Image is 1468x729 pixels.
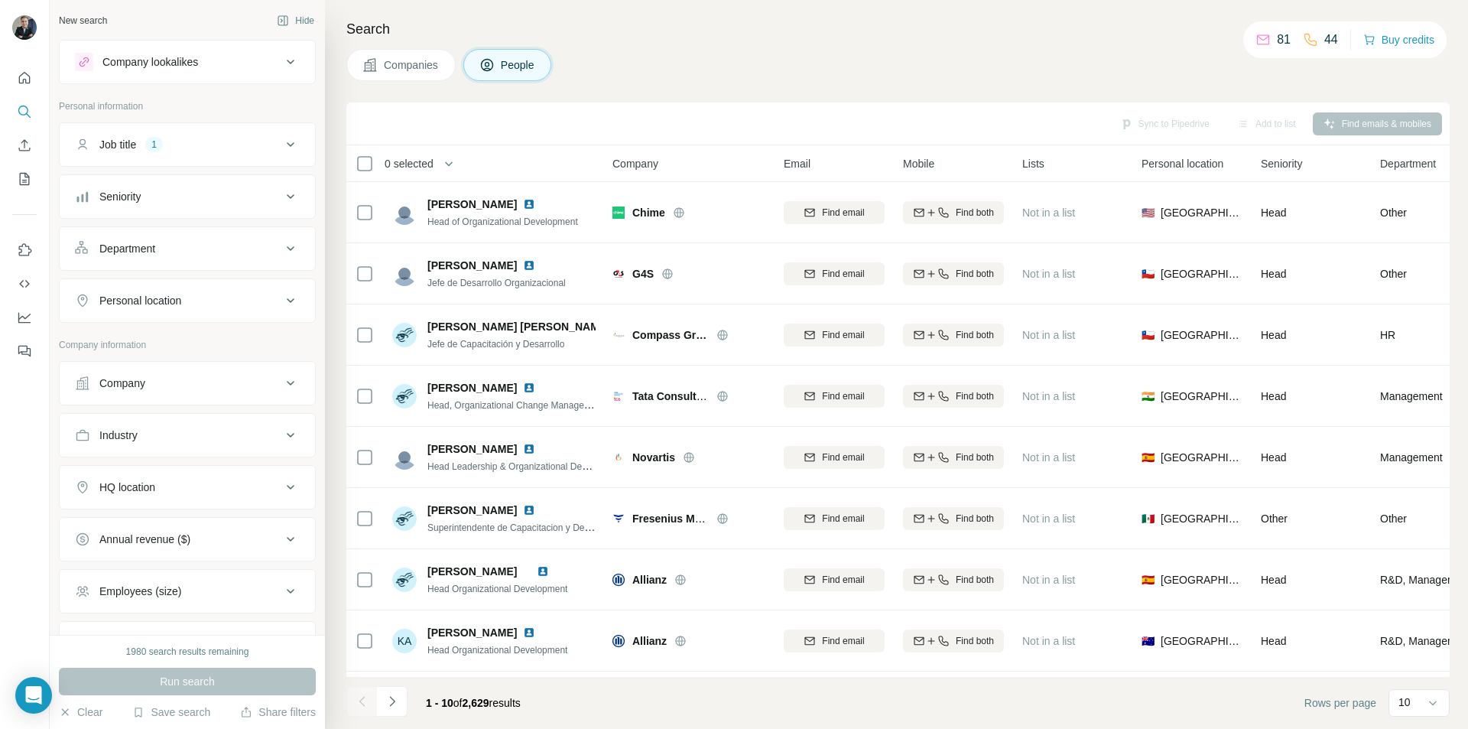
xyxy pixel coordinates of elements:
button: My lists [12,165,37,193]
img: Avatar [392,323,417,347]
span: 2,629 [463,697,489,709]
span: 🇨🇱 [1142,266,1155,282]
span: 🇪🇸 [1142,450,1155,465]
button: Search [12,98,37,125]
button: Hide [266,9,325,32]
span: Not in a list [1022,329,1075,341]
span: [GEOGRAPHIC_DATA] [1161,511,1242,526]
img: Logo of Allianz [612,574,625,586]
span: [PERSON_NAME] [427,565,517,578]
span: Find both [956,634,994,648]
span: [GEOGRAPHIC_DATA] [1161,266,1242,282]
button: Find both [903,568,1004,591]
button: Feedback [12,337,37,365]
span: 🇨🇱 [1142,327,1155,343]
img: Logo of Compass Group [612,329,625,341]
h4: Search [346,18,1450,40]
span: Not in a list [1022,390,1075,402]
img: Logo of Allianz [612,635,625,647]
p: 44 [1324,31,1338,49]
span: Head Leadership & Organizational Development [427,460,625,472]
span: Rows per page [1304,695,1376,711]
button: Find email [784,385,885,408]
span: Head [1261,574,1286,586]
img: Logo of Fresenius Medical Care [612,513,625,525]
div: New search [59,14,107,28]
img: LinkedIn logo [537,565,549,578]
p: Personal information [59,99,316,113]
img: Avatar [392,445,417,470]
img: Logo of Novartis [612,451,625,464]
span: Head [1261,329,1286,341]
button: Technologies [60,625,315,662]
img: Avatar [12,15,37,40]
span: 🇦🇺 [1142,633,1155,649]
button: Find email [784,446,885,469]
span: [PERSON_NAME] [427,441,517,457]
span: Not in a list [1022,513,1075,525]
span: 🇲🇽 [1142,511,1155,526]
button: Enrich CSV [12,132,37,159]
span: Head, Organizational Change Management , Lifesciences - DMMT, Business Transformation Group [427,399,831,411]
span: Email [784,156,810,171]
p: Company information [59,338,316,352]
button: Navigate to next page [377,686,408,717]
span: 0 selected [385,156,434,171]
img: LinkedIn logo [523,443,535,455]
button: Find email [784,201,885,224]
span: [GEOGRAPHIC_DATA] [1161,633,1242,649]
span: Find both [956,573,994,587]
button: Buy credits [1363,29,1434,50]
div: Industry [99,428,138,443]
span: Find email [822,634,864,648]
div: Company [99,376,145,391]
span: Head [1261,635,1286,647]
span: Personal location [1142,156,1223,171]
button: HQ location [60,469,315,506]
button: Find both [903,630,1004,653]
span: Superintendente de Capacitacion y Desarrollo Organizacional [427,521,678,533]
span: Find email [822,389,864,403]
div: Personal location [99,293,181,308]
button: Use Surfe API [12,270,37,298]
button: Dashboard [12,304,37,331]
button: Find email [784,568,885,591]
span: Not in a list [1022,635,1075,647]
span: Head [1261,390,1286,402]
span: Head [1261,451,1286,464]
span: Other [1380,266,1407,282]
span: Other [1380,511,1407,526]
button: Find email [784,507,885,530]
span: G4S [632,266,654,282]
button: Personal location [60,282,315,319]
span: 🇪🇸 [1142,572,1155,587]
button: Department [60,230,315,267]
span: Management [1380,450,1443,465]
span: [PERSON_NAME] [427,625,517,640]
span: [PERSON_NAME] [PERSON_NAME] [427,319,610,334]
button: Find email [784,262,885,285]
span: Head [1261,207,1286,219]
div: Seniority [99,189,141,204]
button: Seniority [60,178,315,215]
img: Avatar [392,200,417,225]
p: 10 [1398,695,1411,710]
span: Lists [1022,156,1044,171]
span: Chime [632,205,665,220]
button: Job title1 [60,126,315,163]
span: Find email [822,512,864,526]
span: 🇺🇸 [1142,205,1155,220]
span: Seniority [1261,156,1302,171]
button: Find email [784,630,885,653]
span: Not in a list [1022,207,1075,219]
button: Company lookalikes [60,44,315,80]
span: Jefe de Capacitación y Desarrollo [427,339,564,350]
button: Find both [903,385,1004,408]
span: Head Organizational Development [427,584,567,594]
span: Find email [822,206,864,220]
img: LinkedIn logo [523,626,535,639]
button: Industry [60,417,315,454]
span: People [501,57,536,73]
span: 1 - 10 [426,697,453,709]
img: Avatar [392,384,417,408]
